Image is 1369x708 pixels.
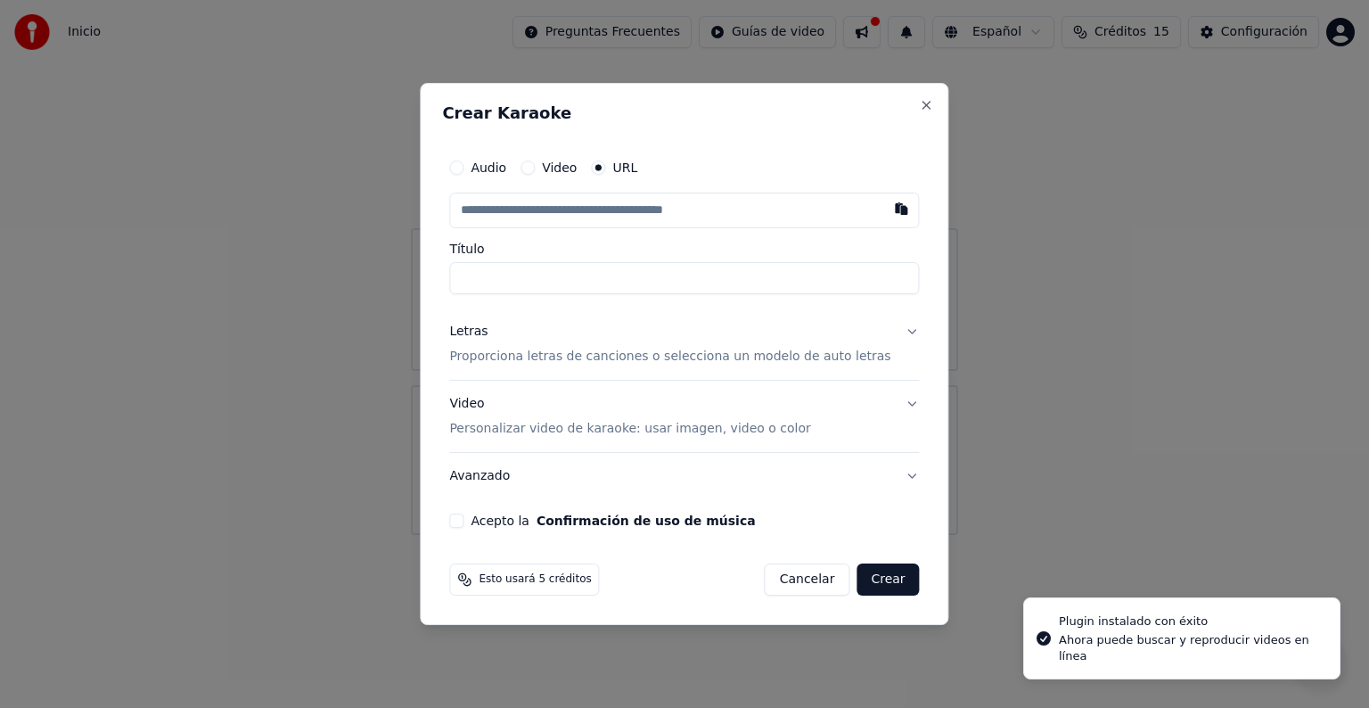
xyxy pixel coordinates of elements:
label: Título [449,243,919,255]
div: Video [449,395,810,438]
button: Cancelar [765,564,850,596]
label: URL [612,161,637,174]
button: Crear [857,564,919,596]
label: Audio [471,161,506,174]
p: Proporciona letras de canciones o selecciona un modelo de auto letras [449,348,890,366]
button: VideoPersonalizar video de karaoke: usar imagen, video o color [449,381,919,452]
p: Personalizar video de karaoke: usar imagen, video o color [449,420,810,438]
span: Esto usará 5 créditos [479,572,591,587]
label: Video [542,161,577,174]
h2: Crear Karaoke [442,105,926,121]
div: Letras [449,323,488,341]
button: Avanzado [449,453,919,499]
button: Acepto la [537,515,756,527]
label: Acepto la [471,515,755,527]
button: LetrasProporciona letras de canciones o selecciona un modelo de auto letras [449,309,919,380]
